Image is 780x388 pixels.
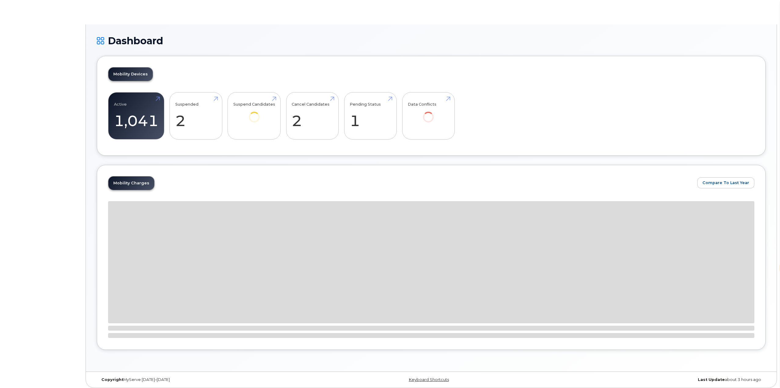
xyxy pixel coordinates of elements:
[408,96,449,131] a: Data Conflicts
[697,177,754,188] button: Compare To Last Year
[97,35,766,46] h1: Dashboard
[702,180,749,186] span: Compare To Last Year
[409,377,449,382] a: Keyboard Shortcuts
[108,176,154,190] a: Mobility Charges
[292,96,333,136] a: Cancel Candidates 2
[543,377,766,382] div: about 3 hours ago
[698,377,725,382] strong: Last Update
[108,67,153,81] a: Mobility Devices
[114,96,159,136] a: Active 1,041
[233,96,275,131] a: Suspend Candidates
[97,377,320,382] div: MyServe [DATE]–[DATE]
[350,96,391,136] a: Pending Status 1
[175,96,217,136] a: Suspended 2
[101,377,123,382] strong: Copyright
